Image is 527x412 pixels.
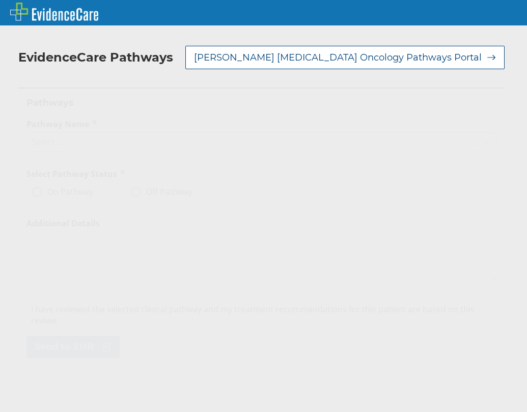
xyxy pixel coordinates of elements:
button: Send to EHR [26,336,120,358]
label: Additional Details [26,218,496,229]
div: Select... [32,136,61,148]
h2: Select Pathway Status [26,168,258,180]
span: I have reviewed the selected clinical pathway and my treatment recommendations for this patient a... [31,304,475,326]
span: [PERSON_NAME] [MEDICAL_DATA] Oncology Pathways Portal [194,51,482,64]
img: EvidenceCare [10,3,98,21]
label: Off Pathway [131,187,192,197]
button: [PERSON_NAME] [MEDICAL_DATA] Oncology Pathways Portal [185,46,505,69]
label: Pathway Name [26,118,496,130]
h2: Pathways [26,97,496,109]
label: On Pathway [32,187,93,197]
span: Send to EHR [35,341,94,353]
h2: EvidenceCare Pathways [18,50,173,65]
